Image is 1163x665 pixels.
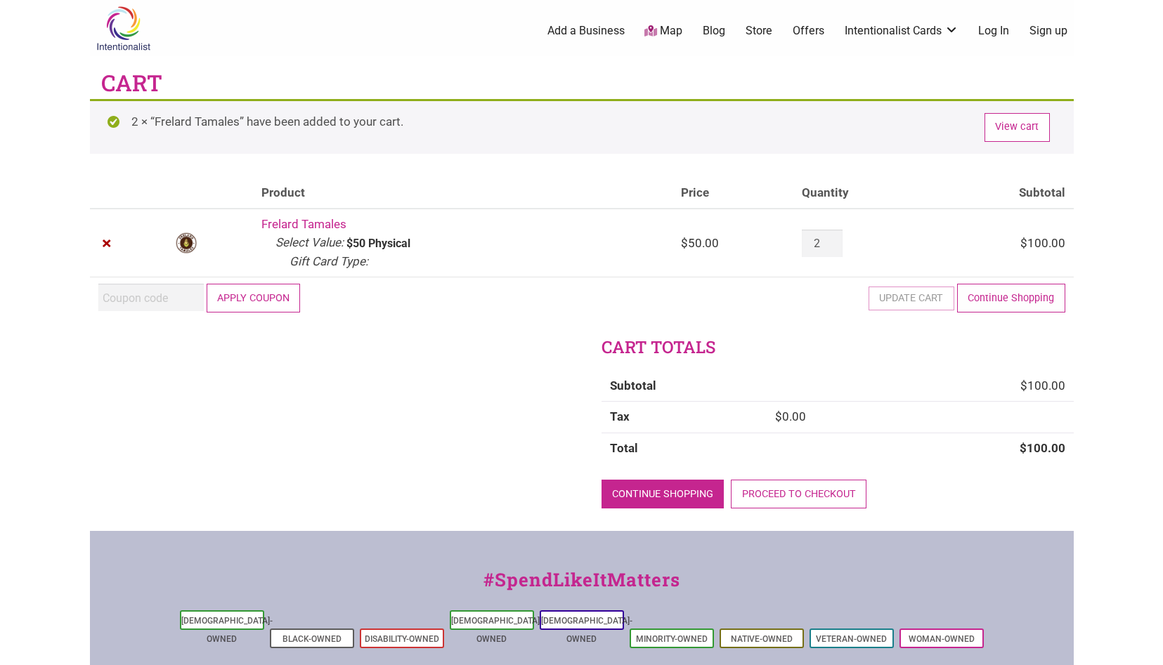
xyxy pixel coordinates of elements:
[90,6,157,51] img: Intentionalist
[1029,23,1067,39] a: Sign up
[1020,441,1027,455] span: $
[673,178,793,209] th: Price
[985,113,1050,142] a: View cart
[346,238,365,249] p: $50
[681,236,719,250] bdi: 50.00
[181,616,273,644] a: [DEMOGRAPHIC_DATA]-Owned
[253,178,673,209] th: Product
[644,23,682,39] a: Map
[731,634,793,644] a: Native-Owned
[816,634,887,644] a: Veteran-Owned
[602,433,767,464] th: Total
[547,23,625,39] a: Add a Business
[1020,378,1027,393] span: $
[98,235,117,253] a: Remove Frelard Tamales from cart
[541,616,632,644] a: [DEMOGRAPHIC_DATA]-Owned
[636,634,708,644] a: Minority-Owned
[98,284,204,311] input: Coupon code
[602,336,1074,360] h2: Cart totals
[602,480,725,508] a: Continue shopping
[681,236,688,250] span: $
[261,217,346,231] a: Frelard Tamales
[869,287,954,310] button: Update cart
[101,67,162,99] h1: Cart
[368,238,410,249] p: Physical
[275,234,344,252] dt: Select Value:
[282,634,342,644] a: Black-Owned
[802,230,843,257] input: Product quantity
[90,566,1074,607] div: #SpendLikeItMatters
[1020,441,1065,455] bdi: 100.00
[845,23,959,39] a: Intentionalist Cards
[775,409,782,423] span: $
[1020,236,1065,250] bdi: 100.00
[731,480,866,508] a: Proceed to checkout
[793,23,824,39] a: Offers
[775,409,806,423] bdi: 0.00
[602,401,767,433] th: Tax
[1020,378,1065,393] bdi: 100.00
[703,23,725,39] a: Blog
[1020,236,1027,250] span: $
[207,284,301,312] button: Apply coupon
[365,634,439,644] a: Disability-Owned
[957,284,1065,312] a: Continue Shopping
[934,178,1073,209] th: Subtotal
[290,253,368,271] dt: Gift Card Type:
[175,232,197,254] img: Frelard Tamales logo
[451,616,542,644] a: [DEMOGRAPHIC_DATA]-Owned
[90,99,1074,154] div: 2 × “Frelard Tamales” have been added to your cart.
[793,178,934,209] th: Quantity
[602,371,767,402] th: Subtotal
[978,23,1009,39] a: Log In
[909,634,975,644] a: Woman-Owned
[746,23,772,39] a: Store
